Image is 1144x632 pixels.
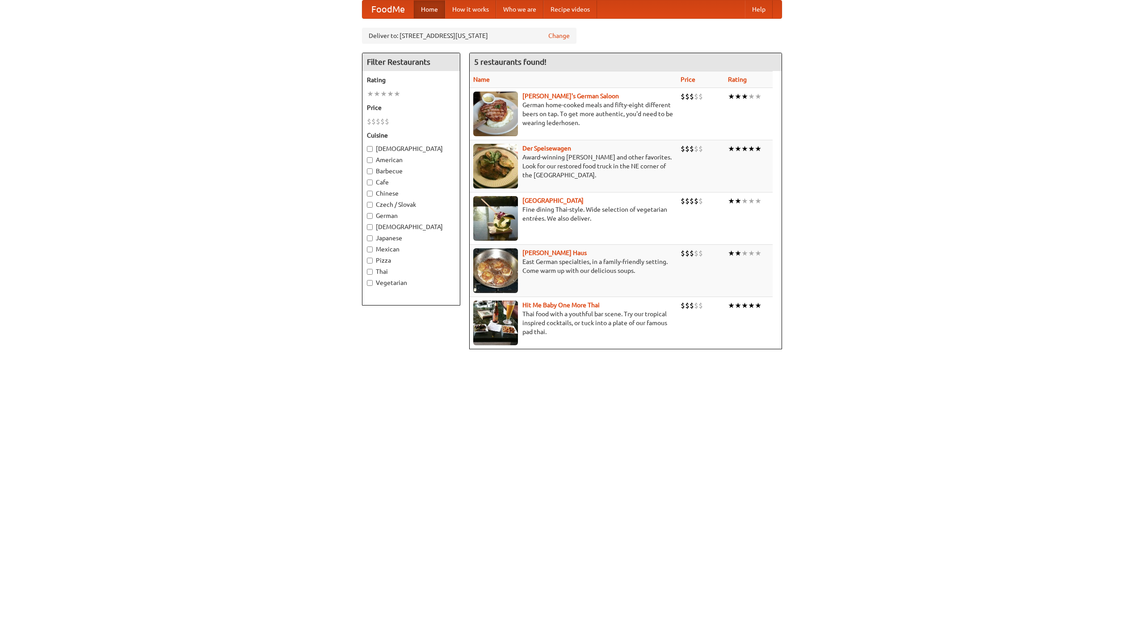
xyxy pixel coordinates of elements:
li: ★ [748,196,755,206]
li: ★ [748,248,755,258]
li: $ [385,117,389,126]
li: ★ [748,301,755,310]
li: $ [698,301,703,310]
label: Barbecue [367,167,455,176]
li: ★ [741,92,748,101]
a: Recipe videos [543,0,597,18]
li: ★ [755,196,761,206]
li: $ [694,301,698,310]
a: Rating [728,76,747,83]
a: Change [548,31,570,40]
input: Vegetarian [367,280,373,286]
li: ★ [728,301,735,310]
li: ★ [755,248,761,258]
b: Der Speisewagen [522,145,571,152]
a: Who we are [496,0,543,18]
p: Fine dining Thai-style. Wide selection of vegetarian entrées. We also deliver. [473,205,673,223]
input: Cafe [367,180,373,185]
li: ★ [755,301,761,310]
li: $ [685,144,690,154]
li: ★ [735,248,741,258]
input: Pizza [367,258,373,264]
li: $ [681,248,685,258]
label: Czech / Slovak [367,200,455,209]
li: $ [371,117,376,126]
li: ★ [748,144,755,154]
input: Chinese [367,191,373,197]
li: $ [685,301,690,310]
li: $ [694,144,698,154]
li: $ [685,248,690,258]
input: Japanese [367,235,373,241]
li: ★ [748,92,755,101]
li: ★ [394,89,400,99]
a: Help [745,0,773,18]
li: $ [690,144,694,154]
a: [PERSON_NAME] Haus [522,249,587,256]
input: American [367,157,373,163]
li: $ [685,196,690,206]
b: [PERSON_NAME]'s German Saloon [522,92,619,100]
h5: Price [367,103,455,112]
h4: Filter Restaurants [362,53,460,71]
label: Japanese [367,234,455,243]
label: Thai [367,267,455,276]
li: $ [694,196,698,206]
li: ★ [728,248,735,258]
li: $ [690,301,694,310]
a: How it works [445,0,496,18]
img: speisewagen.jpg [473,144,518,188]
input: Barbecue [367,168,373,174]
label: Cafe [367,178,455,187]
li: $ [690,196,694,206]
h5: Rating [367,75,455,84]
li: $ [376,117,380,126]
li: $ [681,301,685,310]
li: $ [367,117,371,126]
p: East German specialties, in a family-friendly setting. Come warm up with our delicious soups. [473,257,673,275]
li: ★ [374,89,380,99]
li: ★ [735,301,741,310]
li: $ [690,92,694,101]
input: Thai [367,269,373,275]
p: German home-cooked meals and fifty-eight different beers on tap. To get more authentic, you'd nee... [473,100,673,127]
li: ★ [741,248,748,258]
li: ★ [755,144,761,154]
a: Hit Me Baby One More Thai [522,301,600,309]
img: kohlhaus.jpg [473,248,518,293]
input: Mexican [367,247,373,252]
li: $ [698,196,703,206]
li: ★ [728,92,735,101]
img: satay.jpg [473,196,518,241]
div: Deliver to: [STREET_ADDRESS][US_STATE] [362,28,576,44]
li: $ [694,248,698,258]
input: German [367,213,373,219]
label: German [367,211,455,220]
li: $ [380,117,385,126]
a: Price [681,76,695,83]
li: $ [698,248,703,258]
label: Pizza [367,256,455,265]
li: $ [685,92,690,101]
img: babythai.jpg [473,301,518,345]
label: Chinese [367,189,455,198]
input: [DEMOGRAPHIC_DATA] [367,224,373,230]
li: ★ [741,196,748,206]
input: [DEMOGRAPHIC_DATA] [367,146,373,152]
li: $ [698,144,703,154]
label: [DEMOGRAPHIC_DATA] [367,222,455,231]
li: ★ [728,144,735,154]
label: American [367,155,455,164]
li: ★ [735,92,741,101]
li: $ [698,92,703,101]
li: $ [681,144,685,154]
ng-pluralize: 5 restaurants found! [474,58,547,66]
li: ★ [741,301,748,310]
a: [GEOGRAPHIC_DATA] [522,197,584,204]
li: ★ [728,196,735,206]
label: Vegetarian [367,278,455,287]
p: Award-winning [PERSON_NAME] and other favorites. Look for our restored food truck in the NE corne... [473,153,673,180]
